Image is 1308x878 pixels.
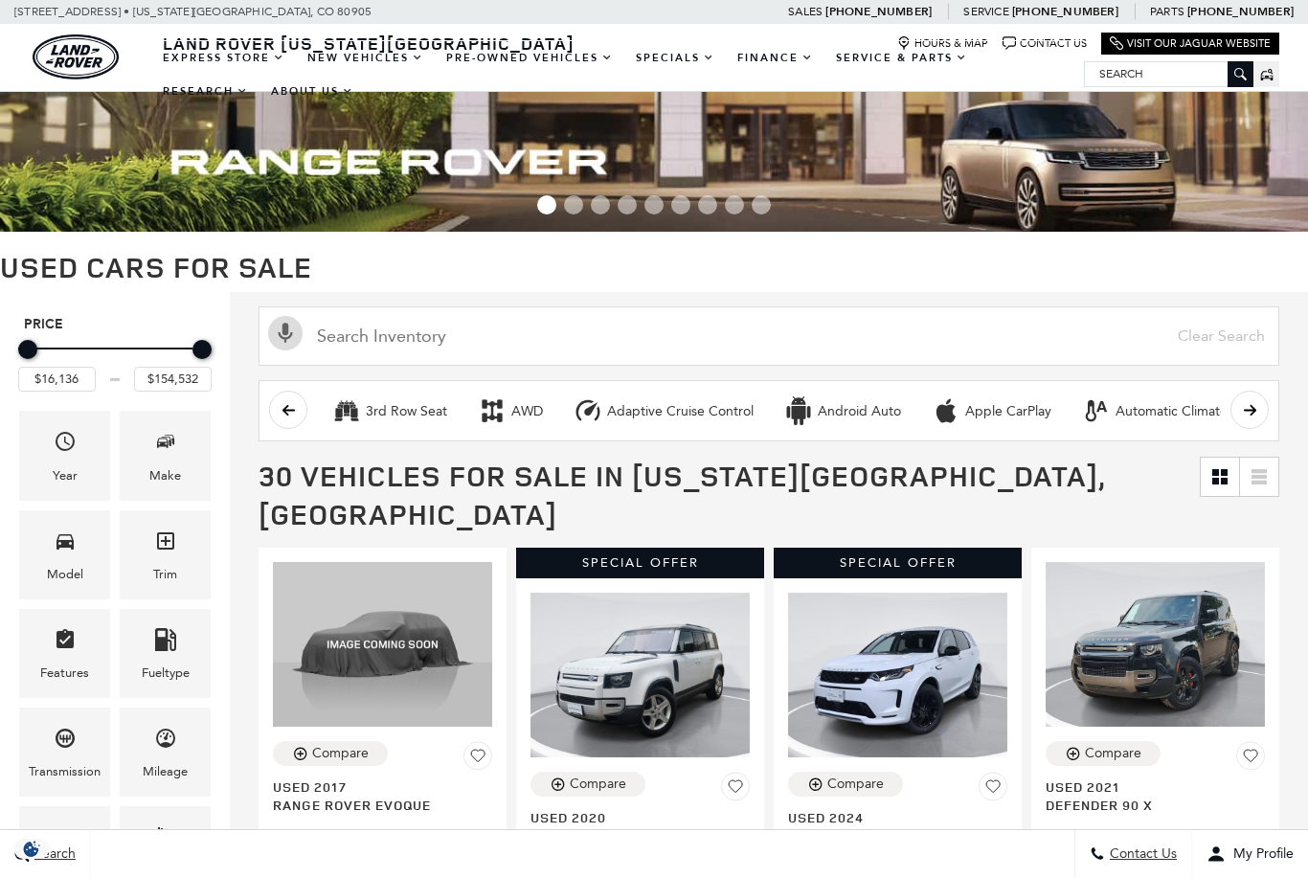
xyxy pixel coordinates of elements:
svg: Click to toggle on voice search [268,316,303,350]
span: Go to slide 8 [725,195,744,214]
div: Fueltype [142,663,190,684]
img: 2021 Land Rover Defender 90 X [1046,562,1265,727]
span: Fueltype [154,623,177,663]
span: Sales [788,5,823,18]
div: 3rd Row Seat [366,403,447,420]
div: Compare [827,776,884,793]
a: [PHONE_NUMBER] [1187,4,1294,19]
span: Range Rover Evoque [273,796,478,814]
a: Hours & Map [897,36,988,51]
span: Trim [154,525,177,564]
div: 3rd Row Seat [332,396,361,425]
a: Pre-Owned Vehicles [435,41,624,75]
span: Mileage [154,722,177,761]
span: Land Rover [US_STATE][GEOGRAPHIC_DATA] [163,32,575,55]
div: Apple CarPlay [965,403,1051,420]
span: Defender 90 X [1046,796,1251,814]
div: MileageMileage [120,708,211,797]
span: Model [54,525,77,564]
img: 2020 Land Rover Defender 110 SE [530,593,750,757]
div: Compare [312,745,369,762]
div: Minimum Price [18,340,37,359]
div: TrimTrim [120,510,211,599]
span: My Profile [1226,846,1294,863]
div: Trim [153,564,177,585]
a: [PHONE_NUMBER] [825,4,932,19]
button: scroll right [1230,391,1269,429]
a: Used 2017Range Rover Evoque [273,777,492,814]
img: 2024 Land Rover Discovery Sport S [788,593,1007,757]
button: Compare Vehicle [273,741,388,766]
section: Click to Open Cookie Consent Modal [10,839,54,859]
span: Used 2024 [788,808,993,826]
span: Engine [54,821,77,860]
div: Maximum Price [192,340,212,359]
a: Visit Our Jaguar Website [1110,36,1271,51]
div: Features [40,663,89,684]
img: Land Rover [33,34,119,79]
div: AWD [511,403,543,420]
div: Compare [1085,745,1141,762]
div: Adaptive Cruise Control [607,403,754,420]
img: 2017 Land Rover Range Rover Evoque [273,562,492,727]
span: Used 2020 [530,808,735,826]
span: Go to slide 3 [591,195,610,214]
span: Go to slide 6 [671,195,690,214]
span: Used 2017 [273,777,478,796]
input: Maximum [134,367,212,392]
div: Special Offer [516,548,764,578]
div: Price [18,333,212,392]
div: ModelModel [19,510,110,599]
button: Automatic Climate ControlAutomatic Climate Control [1071,391,1287,431]
a: Research [151,75,259,108]
div: FeaturesFeatures [19,609,110,698]
div: Adaptive Cruise Control [574,396,602,425]
a: EXPRESS STORE [151,41,296,75]
div: Compare [570,776,626,793]
button: Apple CarPlayApple CarPlay [921,391,1062,431]
div: MakeMake [120,411,211,500]
input: Minimum [18,367,96,392]
div: Automatic Climate Control [1116,403,1276,420]
div: Android Auto [784,396,813,425]
a: land-rover [33,34,119,79]
div: Transmission [29,761,101,782]
input: Search [1085,62,1252,85]
span: Make [154,425,177,464]
span: Used 2021 [1046,777,1251,796]
a: Service & Parts [824,41,979,75]
div: Apple CarPlay [932,396,960,425]
span: Go to slide 1 [537,195,556,214]
button: Compare Vehicle [1046,741,1161,766]
div: TransmissionTransmission [19,708,110,797]
span: Parts [1150,5,1184,18]
span: Go to slide 2 [564,195,583,214]
button: Save Vehicle [1236,741,1265,777]
span: Go to slide 9 [752,195,771,214]
div: Android Auto [818,403,901,420]
span: Service [963,5,1008,18]
h5: Price [24,316,206,333]
input: Search Inventory [259,306,1279,366]
span: Defender 110 SE [530,826,735,844]
a: Contact Us [1003,36,1087,51]
span: Color [154,821,177,860]
button: Adaptive Cruise ControlAdaptive Cruise Control [563,391,764,431]
span: 30 Vehicles for Sale in [US_STATE][GEOGRAPHIC_DATA], [GEOGRAPHIC_DATA] [259,456,1105,533]
a: New Vehicles [296,41,435,75]
div: Model [47,564,83,585]
button: Android AutoAndroid Auto [774,391,912,431]
a: [STREET_ADDRESS] • [US_STATE][GEOGRAPHIC_DATA], CO 80905 [14,5,372,18]
img: Opt-Out Icon [10,839,54,859]
button: Save Vehicle [721,772,750,808]
button: Compare Vehicle [788,772,903,797]
span: Year [54,425,77,464]
div: Automatic Climate Control [1082,396,1111,425]
span: Contact Us [1105,846,1177,863]
div: AWD [478,396,507,425]
a: Land Rover [US_STATE][GEOGRAPHIC_DATA] [151,32,586,55]
nav: Main Navigation [151,41,1084,108]
a: Used 2021Defender 90 X [1046,777,1265,814]
span: Transmission [54,722,77,761]
button: Open user profile menu [1192,830,1308,878]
